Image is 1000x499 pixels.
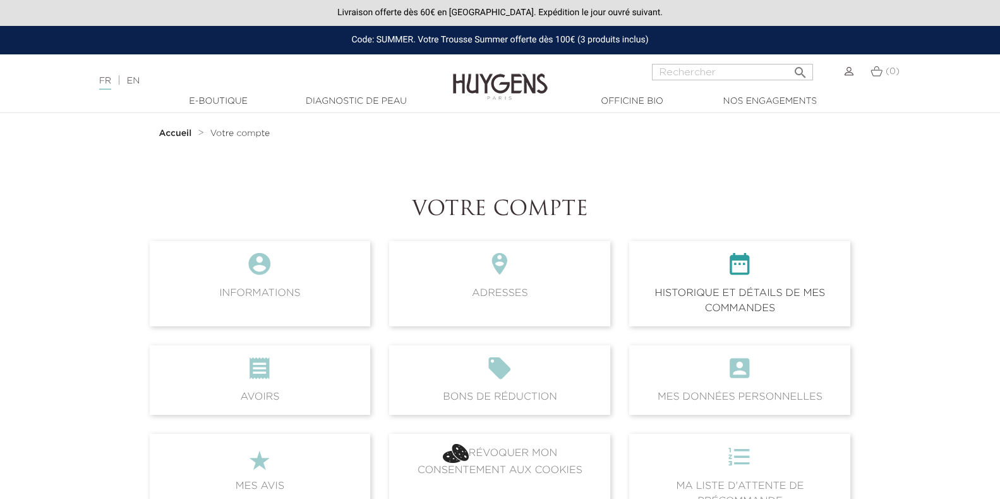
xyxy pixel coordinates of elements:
h1: Votre compte [150,198,851,222]
span: Adresses [389,241,610,326]
a: Bons de réduction [380,345,620,415]
a: Avoirs [140,345,380,415]
div: | [93,73,407,89]
a: Votre compte [210,128,270,139]
input: Rechercher [652,64,813,80]
button:  [789,60,812,77]
i:  [399,251,600,285]
i:  [160,251,361,285]
i: account_box [639,355,840,390]
strong: Accueil [159,129,192,138]
a: EN [127,77,140,85]
i:  [160,355,361,390]
a: Historique et détails de mes commandes [620,241,860,326]
i:  [399,355,600,390]
span: Informations [150,241,371,326]
i: ★ [160,444,361,478]
span: (0) [886,67,900,76]
a: Diagnostic de peau [293,95,419,108]
a: Nos engagements [707,95,833,108]
span: Bons de réduction [389,345,610,415]
i: format_list_numbered [639,444,840,478]
a: E-Boutique [155,95,282,108]
a: Accueil [159,128,195,139]
a: account_boxMes données personnelles [620,345,860,415]
span: Avoirs [150,345,371,415]
img: Huygens [453,53,548,102]
a: Adresses [380,241,620,326]
a: FR [99,77,111,90]
i:  [793,61,808,77]
a: Officine Bio [569,95,696,108]
i:  [639,251,840,285]
span: Votre compte [210,129,270,138]
img: account_button_icon_17.png [443,444,469,463]
a: Informations [140,241,380,326]
span: Mes données personnelles [629,345,850,415]
span: Historique et détails de mes commandes [629,241,850,326]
